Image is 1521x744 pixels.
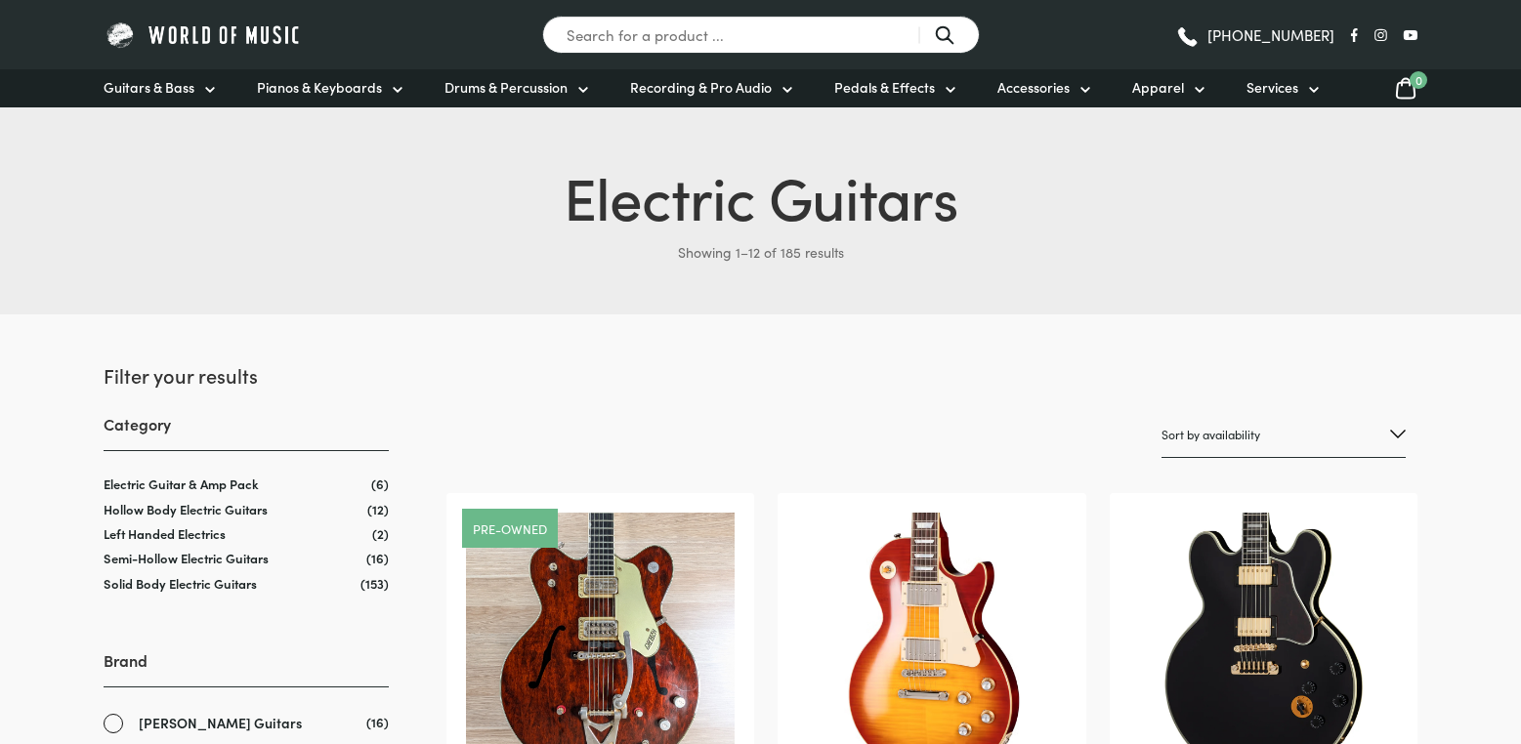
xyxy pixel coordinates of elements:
[1175,21,1334,50] a: [PHONE_NUMBER]
[104,413,389,451] h3: Category
[104,524,226,543] a: Left Handed Electrics
[257,77,382,98] span: Pianos & Keyboards
[104,236,1417,268] p: Showing 1–12 of 185 results
[371,475,389,492] span: (6)
[630,77,772,98] span: Recording & Pro Audio
[366,550,389,566] span: (16)
[104,77,194,98] span: Guitars & Bass
[1162,412,1406,458] select: Shop order
[444,77,568,98] span: Drums & Percussion
[367,501,389,517] span: (12)
[104,500,268,518] a: Hollow Body Electric Guitars
[1132,77,1184,98] span: Apparel
[104,154,1417,236] h1: Electric Guitars
[104,574,257,593] a: Solid Body Electric Guitars
[104,649,389,687] h3: Brand
[1246,77,1298,98] span: Services
[366,712,389,732] span: (16)
[372,525,389,542] span: (2)
[139,712,302,734] span: [PERSON_NAME] Guitars
[104,20,304,50] img: World of Music
[834,77,935,98] span: Pedals & Effects
[104,549,269,567] a: Semi-Hollow Electric Guitars
[104,712,389,734] a: [PERSON_NAME] Guitars
[1410,71,1427,89] span: 0
[1207,27,1334,42] span: [PHONE_NUMBER]
[542,16,980,54] input: Search for a product ...
[104,361,389,389] h2: Filter your results
[360,575,389,592] span: (153)
[997,77,1070,98] span: Accessories
[1238,529,1521,744] iframe: Chat with our support team
[473,522,547,535] a: Pre-owned
[104,475,259,493] a: Electric Guitar & Amp Pack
